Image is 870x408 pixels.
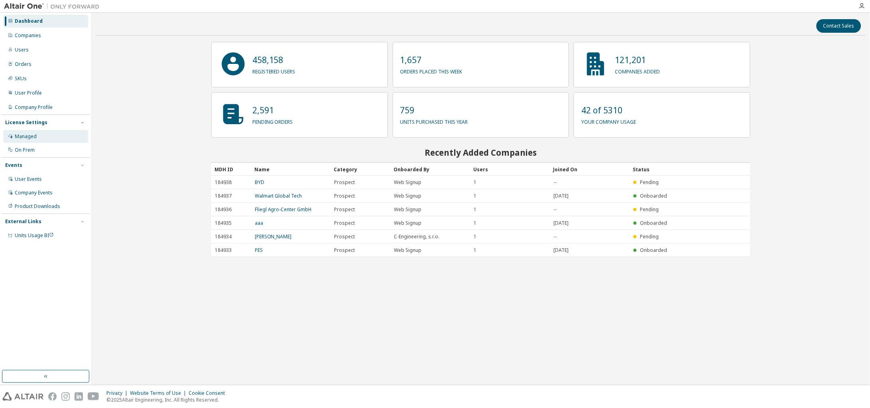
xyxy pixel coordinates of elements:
[394,220,422,226] span: Web Signup
[553,163,627,176] div: Joined On
[554,220,569,226] span: [DATE]
[400,66,463,75] p: orders placed this week
[255,179,264,186] a: BYD
[640,179,659,186] span: Pending
[255,220,263,226] a: aaa
[640,247,667,254] span: Onboarded
[215,220,232,226] span: 184935
[215,234,232,240] span: 184934
[554,247,569,254] span: [DATE]
[215,163,248,176] div: MDH ID
[394,247,422,254] span: Web Signup
[252,66,295,75] p: registered users
[15,75,27,82] div: SKUs
[15,47,29,53] div: Users
[474,193,477,199] span: 1
[817,19,861,33] button: Contact Sales
[400,104,468,116] p: 759
[335,193,355,199] span: Prospect
[335,247,355,254] span: Prospect
[640,220,667,226] span: Onboarded
[581,104,636,116] p: 42 of 5310
[15,32,41,39] div: Companies
[211,147,750,158] h2: Recently Added Companies
[335,234,355,240] span: Prospect
[15,176,42,182] div: User Events
[5,162,22,168] div: Events
[61,392,70,401] img: instagram.svg
[554,206,557,213] span: --
[474,179,477,186] span: 1
[88,392,99,401] img: youtube.svg
[215,179,232,186] span: 184938
[400,116,468,125] p: units purchased this year
[394,179,422,186] span: Web Signup
[215,247,232,254] span: 184933
[474,220,477,226] span: 1
[334,163,388,176] div: Category
[15,190,53,196] div: Company Events
[554,179,557,186] span: --
[581,116,636,125] p: your company usage
[15,203,60,210] div: Product Downloads
[5,218,41,225] div: External Links
[640,233,659,240] span: Pending
[15,18,43,24] div: Dashboard
[474,206,477,213] span: 1
[254,163,328,176] div: Name
[15,61,31,67] div: Orders
[130,390,189,396] div: Website Terms of Use
[394,193,422,199] span: Web Signup
[615,54,660,66] p: 121,201
[15,104,53,111] div: Company Profile
[15,133,37,140] div: Managed
[2,392,43,401] img: altair_logo.svg
[394,163,467,176] div: Onboarded By
[255,206,312,213] a: Fliegl Agro-Center GmbH
[554,193,569,199] span: [DATE]
[335,206,355,213] span: Prospect
[615,66,660,75] p: companies added
[474,234,477,240] span: 1
[255,233,292,240] a: [PERSON_NAME]
[640,206,659,213] span: Pending
[394,206,422,213] span: Web Signup
[215,206,232,213] span: 184936
[400,54,463,66] p: 1,657
[335,220,355,226] span: Prospect
[554,234,557,240] span: --
[15,232,54,239] span: Units Usage BI
[189,390,230,396] div: Cookie Consent
[640,192,667,199] span: Onboarded
[5,119,47,126] div: License Settings
[215,193,232,199] span: 184937
[255,247,263,254] a: PES
[15,90,42,96] div: User Profile
[252,116,293,125] p: pending orders
[48,392,57,401] img: facebook.svg
[4,2,104,10] img: Altair One
[75,392,83,401] img: linkedin.svg
[335,179,355,186] span: Prospect
[255,192,302,199] a: Walmart Global Tech
[474,247,477,254] span: 1
[15,147,35,153] div: On Prem
[252,54,295,66] p: 458,158
[474,163,547,176] div: Users
[633,163,703,176] div: Status
[106,390,130,396] div: Privacy
[394,234,440,240] span: C-Engineering, s.r.o.
[106,396,230,403] p: © 2025 Altair Engineering, Inc. All Rights Reserved.
[252,104,293,116] p: 2,591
